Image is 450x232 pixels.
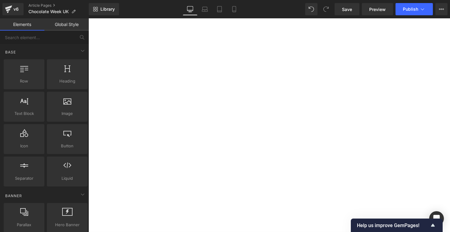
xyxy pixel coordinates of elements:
span: Publish [403,7,418,12]
a: v6 [2,3,24,15]
a: Laptop [197,3,212,15]
span: Image [49,110,86,117]
span: Preview [369,6,386,13]
div: v6 [12,5,20,13]
button: Undo [305,3,317,15]
span: Separator [6,175,43,182]
span: Icon [6,143,43,149]
span: Library [100,6,115,12]
span: Base [5,49,17,55]
span: Save [342,6,352,13]
button: Publish [396,3,433,15]
span: Text Block [6,110,43,117]
a: New Library [89,3,119,15]
button: Redo [320,3,332,15]
a: Tablet [212,3,227,15]
a: Mobile [227,3,242,15]
a: Global Style [44,18,89,31]
span: Heading [49,78,86,84]
button: Show survey - Help us improve GemPages! [357,222,437,229]
span: Liquid [49,175,86,182]
a: Preview [362,3,393,15]
span: Button [49,143,86,149]
div: Open Intercom Messenger [429,211,444,226]
button: More [435,3,448,15]
a: Desktop [183,3,197,15]
a: Article Pages [28,3,89,8]
span: Banner [5,193,23,199]
span: Chocolate Week UK [28,9,69,14]
span: Row [6,78,43,84]
span: Help us improve GemPages! [357,223,429,228]
span: Parallax [6,222,43,228]
span: Hero Banner [49,222,86,228]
